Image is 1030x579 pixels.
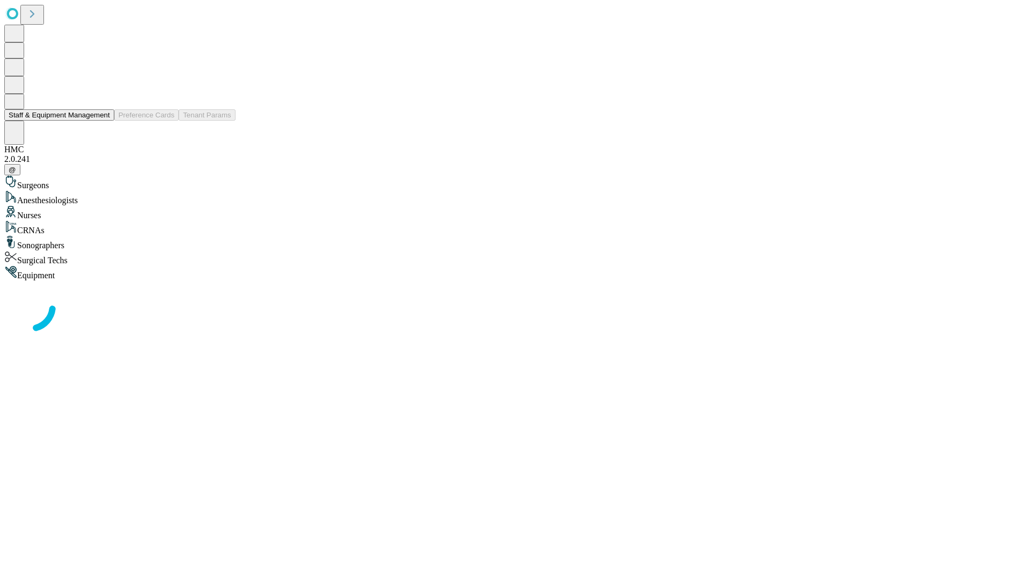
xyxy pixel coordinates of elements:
[4,154,1026,164] div: 2.0.241
[9,166,16,174] span: @
[4,205,1026,220] div: Nurses
[4,235,1026,250] div: Sonographers
[4,109,114,121] button: Staff & Equipment Management
[4,164,20,175] button: @
[4,145,1026,154] div: HMC
[4,190,1026,205] div: Anesthesiologists
[4,220,1026,235] div: CRNAs
[114,109,179,121] button: Preference Cards
[4,265,1026,280] div: Equipment
[4,175,1026,190] div: Surgeons
[179,109,236,121] button: Tenant Params
[4,250,1026,265] div: Surgical Techs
